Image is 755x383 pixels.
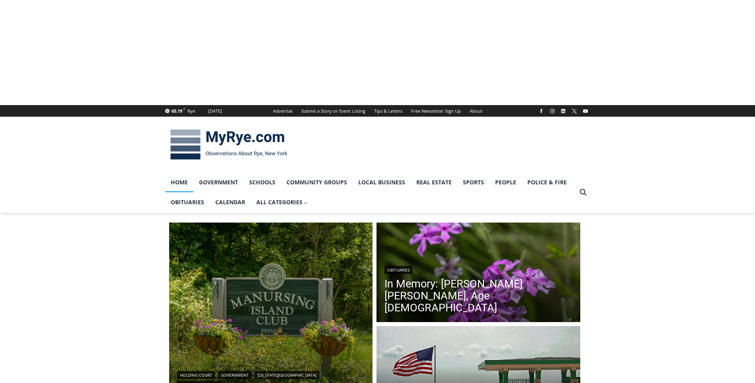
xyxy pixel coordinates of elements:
a: Police & Fire [522,172,572,192]
a: People [490,172,522,192]
a: About [465,105,487,117]
span: 65.19 [172,108,182,114]
a: Read More In Memory: Barbara Porter Schofield, Age 90 [377,223,580,324]
a: [US_STATE][GEOGRAPHIC_DATA] [255,371,319,379]
a: Calendar [210,192,251,212]
div: Rye [187,107,195,115]
a: Real Estate [411,172,457,192]
a: Advertise [269,105,297,117]
a: All Categories [251,192,314,212]
a: YouTube [581,106,590,116]
nav: Secondary Navigation [269,105,487,117]
a: Obituaries [384,266,412,274]
a: Holding Court [177,371,215,379]
a: Submit a Story or Event Listing [297,105,370,117]
div: [DATE] [208,107,222,115]
img: MyRye.com [165,124,293,165]
a: Local Business [353,172,411,192]
button: View Search Form [576,185,590,199]
span: F [183,107,185,111]
img: (PHOTO: Kim Eierman of EcoBeneficial designed and oversaw the installation of native plant beds f... [377,223,580,324]
a: Sports [457,172,490,192]
a: Community Groups [281,172,353,192]
a: Free Newsletter Sign Up [407,105,465,117]
a: Government [193,172,244,192]
a: Schools [244,172,281,192]
nav: Primary Navigation [165,172,576,213]
a: Instagram [548,106,557,116]
span: All Categories [256,198,308,207]
a: Obituaries [165,192,210,212]
a: X [570,106,579,116]
a: Government [218,371,252,379]
a: In Memory: [PERSON_NAME] [PERSON_NAME], Age [DEMOGRAPHIC_DATA] [384,278,572,314]
a: Tips & Letters [370,105,407,117]
a: Linkedin [558,106,568,116]
a: Home [165,172,193,192]
a: Facebook [536,106,546,116]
